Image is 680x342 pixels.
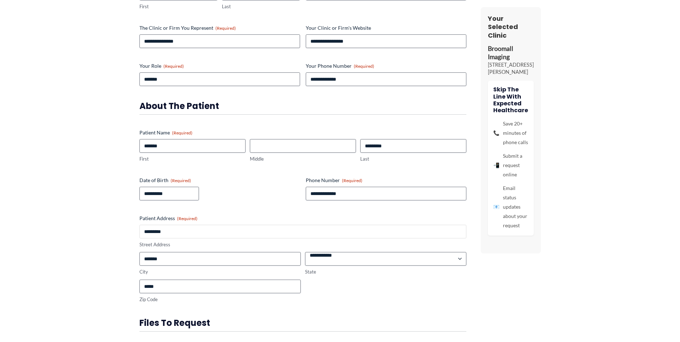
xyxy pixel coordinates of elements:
label: Phone Number [306,177,466,184]
h3: Your Selected Clinic [488,14,534,39]
label: Date of Birth [139,177,300,184]
label: Your Role [139,62,300,70]
label: Last [360,156,466,162]
legend: Patient Name [139,129,192,136]
label: State [305,269,466,275]
li: Submit a request online [493,151,528,179]
label: First [139,3,218,10]
label: Your Phone Number [306,62,466,70]
label: Zip Code [139,296,301,303]
span: 📲 [493,161,499,170]
span: 📞 [493,128,499,138]
p: Broomall Imaging [488,45,534,61]
span: (Required) [172,130,192,136]
label: Middle [250,156,356,162]
legend: Patient Address [139,215,198,222]
label: Last [222,3,300,10]
label: First [139,156,246,162]
h4: Skip The Line With Expected Healthcare [493,86,528,114]
h3: Files to Request [139,317,466,328]
span: 📧 [493,202,499,212]
span: (Required) [163,63,184,69]
span: (Required) [177,216,198,221]
li: Email status updates about your request [493,184,528,230]
label: The Clinic or Firm You Represent [139,24,300,32]
li: Save 20+ minutes of phone calls [493,119,528,147]
span: (Required) [215,25,236,31]
span: (Required) [354,63,374,69]
label: Street Address [139,241,466,248]
label: Your Clinic or Firm's Website [306,24,466,32]
span: (Required) [171,178,191,183]
label: City [139,269,301,275]
span: (Required) [342,178,362,183]
h3: About the Patient [139,100,466,111]
p: [STREET_ADDRESS][PERSON_NAME] [488,61,534,76]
